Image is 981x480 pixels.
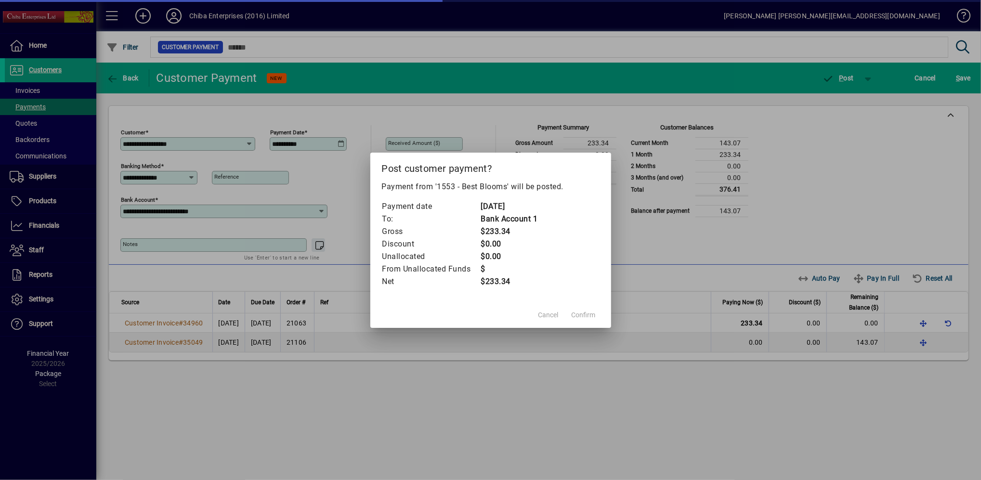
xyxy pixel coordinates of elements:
td: Unallocated [382,250,481,263]
td: Bank Account 1 [481,213,538,225]
td: $233.34 [481,225,538,238]
td: Payment date [382,200,481,213]
td: $233.34 [481,275,538,288]
td: Discount [382,238,481,250]
td: From Unallocated Funds [382,263,481,275]
td: $0.00 [481,238,538,250]
p: Payment from '1553 - Best Blooms' will be posted. [382,181,600,193]
td: $0.00 [481,250,538,263]
td: To: [382,213,481,225]
td: Net [382,275,481,288]
td: [DATE] [481,200,538,213]
td: Gross [382,225,481,238]
h2: Post customer payment? [370,153,611,181]
td: $ [481,263,538,275]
